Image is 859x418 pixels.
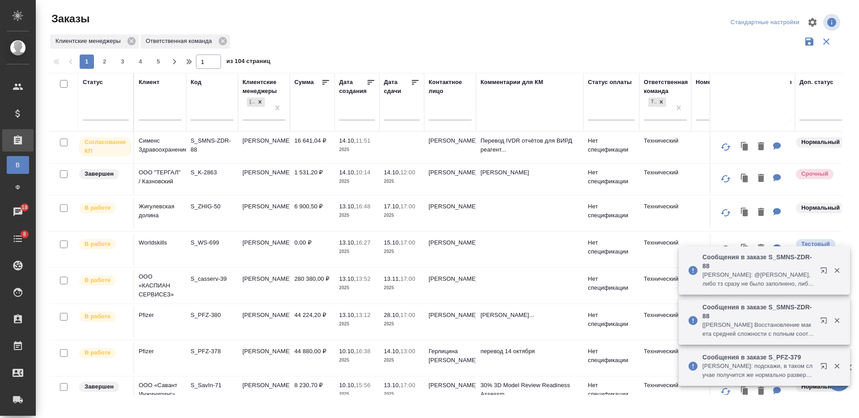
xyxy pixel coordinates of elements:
span: В [11,160,25,169]
p: 16:38 [356,348,370,355]
p: 2025 [339,247,375,256]
div: Никифорова Валерия [246,97,266,108]
td: [PERSON_NAME] [424,270,476,301]
div: Сумма [294,78,314,87]
button: Сбросить фильтры [818,33,835,50]
button: 4 [133,55,148,69]
td: [PERSON_NAME] [424,198,476,229]
button: Обновить [715,168,736,190]
p: 16:48 [356,203,370,210]
p: Нормальный [801,203,840,212]
td: Технический [639,132,691,163]
td: Технический [639,270,691,301]
div: Выставляет ПМ после принятия заказа от КМа [78,311,129,323]
a: Ф [7,178,29,196]
p: S_ZHIG-50 [191,202,234,211]
button: Открыть в новой вкладке [815,357,836,379]
button: Открыть в новой вкладке [815,262,836,283]
button: Открыть в новой вкладке [815,312,836,333]
td: [PERSON_NAME] [238,306,290,338]
td: Нет спецификации [583,342,639,374]
p: 13.10, [339,312,356,318]
p: 12:00 [400,169,415,176]
button: Клонировать [736,138,753,156]
p: 2025 [339,356,375,365]
p: 2025 [384,390,420,399]
p: 15.10, [384,239,400,246]
p: перевод 14 октября [481,347,579,356]
p: Pfizer [139,311,182,320]
p: [PERSON_NAME]: подскажи, в таком случае получится же нормально разверстать? как в итоге работу бу... [702,362,814,380]
p: ООО «КАСПИАН СЕРВИСЕЗ» [139,272,182,299]
td: 0,00 ₽ [290,234,335,265]
td: [PERSON_NAME] [238,234,290,265]
p: 17:00 [400,203,415,210]
p: 17.10, [384,203,400,210]
p: 13:12 [356,312,370,318]
p: 17:00 [400,382,415,388]
p: В работе [85,240,111,249]
p: В работе [85,276,111,285]
td: Нет спецификации [583,270,639,301]
span: 4 [133,57,148,66]
p: Жигулевская долина [139,202,182,220]
p: Перевод IVDR отчётов для ВИРД реагент... [481,136,579,154]
div: Технический [647,97,667,108]
div: Дата создания [339,78,366,96]
p: 2025 [339,211,375,220]
button: 5 [151,55,166,69]
div: Выставляет КМ при направлении счета или после выполнения всех работ/сдачи заказа клиенту. Окончат... [78,168,129,180]
p: Worldskills [139,238,182,247]
td: [PERSON_NAME] [424,234,476,265]
p: 10.10, [339,382,356,388]
p: Сообщения в заказе S_SMNS-ZDR-88 [702,253,814,270]
div: Выставляет ПМ после принятия заказа от КМа [78,347,129,359]
td: Нет спецификации [583,198,639,229]
span: 5 [151,57,166,66]
div: Статус [83,78,103,87]
button: Обновить [715,136,736,158]
span: 3 [115,57,130,66]
div: Ответственная команда [140,34,230,49]
div: Статус по умолчанию для стандартных заказов [795,136,846,148]
span: 8 [17,230,31,239]
td: Технический [639,234,691,265]
p: 28.10, [384,312,400,318]
button: Удалить [753,169,769,188]
div: Комментарии для КМ [481,78,543,87]
button: Для КМ: Сергей Алексеев [769,169,786,188]
p: 30% 3D Model Review Readiness Assessm... [481,381,579,399]
div: Выставляет КМ при направлении счета или после выполнения всех работ/сдачи заказа клиенту. Окончат... [78,381,129,393]
td: [PERSON_NAME] [238,164,290,195]
button: 3 [115,55,130,69]
p: [PERSON_NAME] [481,168,579,177]
div: split button [728,16,802,30]
button: Для КМ: Перевод IVDR отчётов для ВИРД реагентов Immulite 2000 (OM-MA, Gastrin, CEA, IGF-1, LH, Pr... [769,138,786,156]
div: Ответственная команда [644,78,688,96]
td: [PERSON_NAME] [238,342,290,374]
td: 8 230,70 ₽ [290,376,335,408]
p: Согласование КП [85,138,126,156]
td: [PERSON_NAME] [424,164,476,195]
div: Статус по умолчанию для стандартных заказов [795,202,846,214]
p: 13.11, [384,275,400,282]
td: 44 880,00 ₽ [290,342,335,374]
p: Завершен [85,382,114,391]
p: Сообщения в заказе S_SMNS-ZDR-88 [702,303,814,321]
span: 2 [98,57,112,66]
p: 2025 [384,247,420,256]
td: [PERSON_NAME] [424,376,476,408]
p: 15:56 [356,382,370,388]
p: 11:51 [356,137,370,144]
p: Тестовый [801,240,830,249]
div: Технический [648,97,656,107]
div: Выставляет ПМ после принятия заказа от КМа [78,274,129,287]
p: 2025 [339,145,375,154]
td: Нет спецификации [583,234,639,265]
p: S_SMNS-ZDR-88 [191,136,234,154]
div: Контактное лицо [429,78,472,96]
button: Удалить [753,240,769,258]
button: Закрыть [828,266,846,274]
a: 8 [2,228,34,250]
p: 14.10, [384,348,400,355]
